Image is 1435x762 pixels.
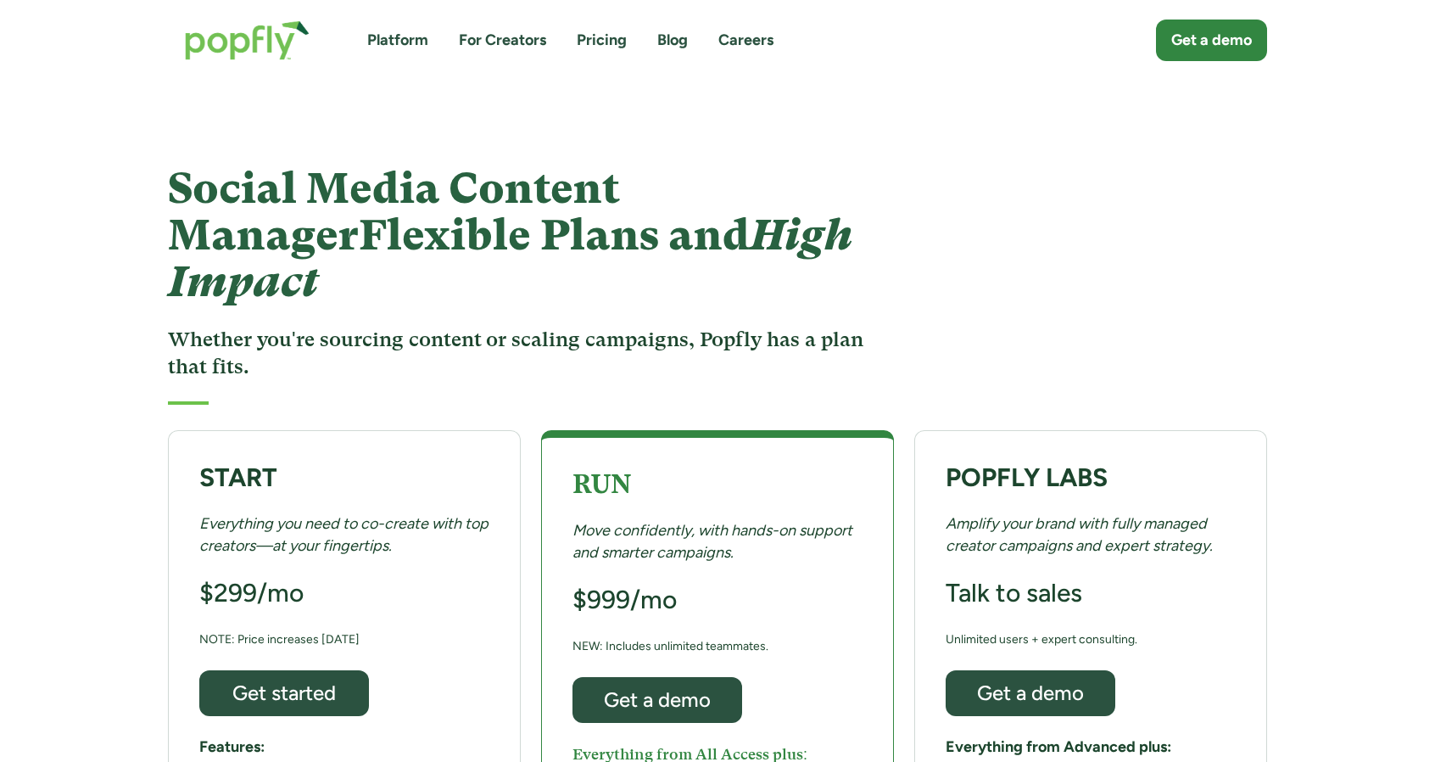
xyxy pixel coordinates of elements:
h3: Whether you're sourcing content or scaling campaigns, Popfly has a plan that fits. [168,326,871,381]
em: Move confidently, with hands-on support and smarter campaigns. [572,521,852,561]
a: Pricing [577,30,627,51]
div: Get a demo [588,689,727,710]
em: High Impact [168,210,852,306]
div: Get started [215,682,354,703]
h1: Social Media Content Manager [168,165,871,305]
a: Blog [657,30,688,51]
a: Platform [367,30,428,51]
div: NEW: Includes unlimited teammates. [572,636,768,657]
a: Get a demo [572,677,742,723]
h3: $299/mo [199,577,304,609]
div: Unlimited users + expert consulting. [946,629,1137,650]
em: Everything you need to co-create with top creators—at your fingertips. [199,514,489,554]
a: Get started [199,670,369,716]
strong: START [199,462,277,493]
div: NOTE: Price increases [DATE] [199,629,360,650]
div: Get a demo [961,682,1100,703]
strong: RUN [572,469,631,499]
em: Amplify your brand with fully managed creator campaigns and expert strategy. [946,514,1213,554]
h5: Features: [199,737,265,758]
a: home [168,3,327,77]
a: Get a demo [1156,20,1267,61]
a: Careers [718,30,773,51]
span: Flexible Plans and [168,210,852,306]
h3: $999/mo [572,584,677,616]
h5: Everything from Advanced plus: [946,737,1171,758]
h3: Talk to sales [946,577,1082,609]
a: Get a demo [946,670,1115,716]
div: Get a demo [1171,30,1252,51]
strong: POPFLY LABS [946,462,1108,493]
a: For Creators [459,30,546,51]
